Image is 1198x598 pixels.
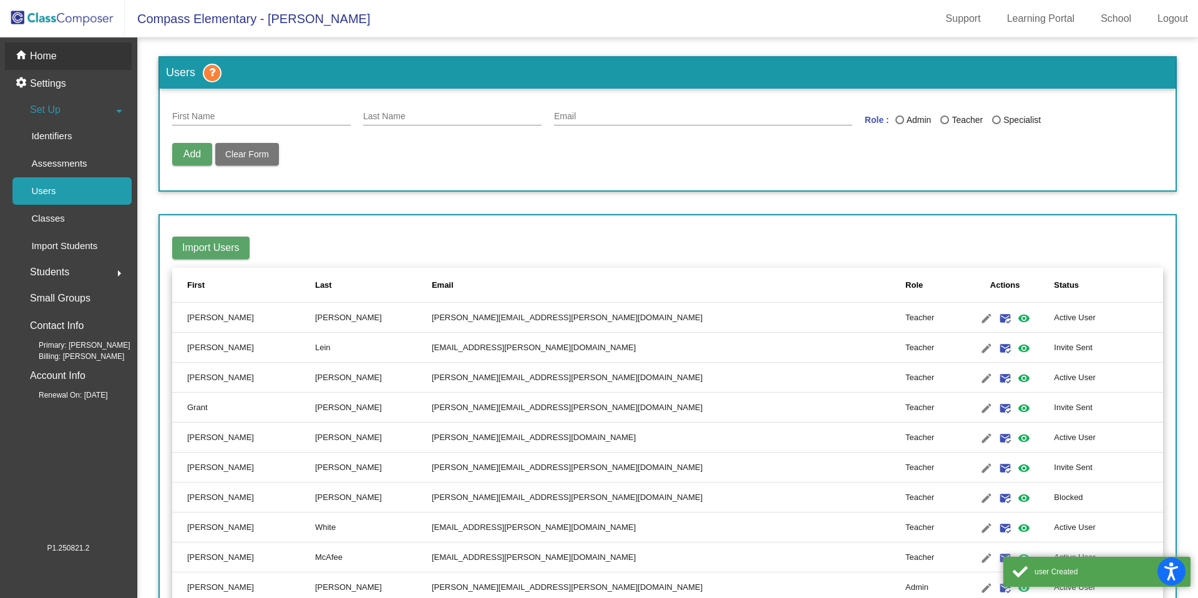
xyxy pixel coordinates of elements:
[1035,566,1181,577] div: user Created
[432,483,905,512] td: [PERSON_NAME][EMAIL_ADDRESS][PERSON_NAME][DOMAIN_NAME]
[172,483,315,512] td: [PERSON_NAME]
[30,263,69,281] span: Students
[936,9,991,29] a: Support
[315,423,432,453] td: [PERSON_NAME]
[997,9,1085,29] a: Learning Portal
[432,393,905,423] td: [PERSON_NAME][EMAIL_ADDRESS][PERSON_NAME][DOMAIN_NAME]
[1054,453,1163,483] td: Invite Sent
[979,311,994,326] mat-icon: edit
[998,401,1013,416] mat-icon: mark_email_read
[1054,363,1163,393] td: Active User
[1054,512,1163,542] td: Active User
[1091,9,1141,29] a: School
[998,371,1013,386] mat-icon: mark_email_read
[432,363,905,393] td: [PERSON_NAME][EMAIL_ADDRESS][PERSON_NAME][DOMAIN_NAME]
[905,512,956,542] td: Teacher
[1054,542,1163,572] td: Active User
[905,279,923,292] div: Role
[187,279,205,292] div: First
[30,367,85,385] p: Account Info
[19,351,124,362] span: Billing: [PERSON_NAME]
[956,268,1054,303] th: Actions
[1016,311,1031,326] mat-icon: visibility
[979,341,994,356] mat-icon: edit
[979,431,994,446] mat-icon: edit
[905,453,956,483] td: Teacher
[1016,581,1031,596] mat-icon: visibility
[172,453,315,483] td: [PERSON_NAME]
[172,423,315,453] td: [PERSON_NAME]
[31,238,97,253] p: Import Students
[315,279,332,292] div: Last
[949,114,983,127] div: Teacher
[172,333,315,363] td: [PERSON_NAME]
[998,341,1013,356] mat-icon: mark_email_read
[865,114,889,130] mat-label: Role :
[172,112,351,122] input: First Name
[31,184,56,199] p: Users
[172,512,315,542] td: [PERSON_NAME]
[1054,423,1163,453] td: Active User
[998,551,1013,566] mat-icon: mark_email_read
[172,303,315,333] td: [PERSON_NAME]
[905,333,956,363] td: Teacher
[30,101,61,119] span: Set Up
[905,363,956,393] td: Teacher
[315,393,432,423] td: [PERSON_NAME]
[1016,401,1031,416] mat-icon: visibility
[1016,341,1031,356] mat-icon: visibility
[979,521,994,536] mat-icon: edit
[112,266,127,281] mat-icon: arrow_right
[315,279,432,292] div: Last
[979,371,994,386] mat-icon: edit
[998,461,1013,476] mat-icon: mark_email_read
[1016,461,1031,476] mat-icon: visibility
[1147,9,1198,29] a: Logout
[1054,333,1163,363] td: Invite Sent
[998,581,1013,596] mat-icon: mark_email_read
[315,363,432,393] td: [PERSON_NAME]
[172,363,315,393] td: [PERSON_NAME]
[998,491,1013,506] mat-icon: mark_email_read
[125,9,370,29] span: Compass Elementary - [PERSON_NAME]
[315,303,432,333] td: [PERSON_NAME]
[187,279,315,292] div: First
[172,237,250,259] button: Import Users
[905,542,956,572] td: Teacher
[1054,303,1163,333] td: Active User
[315,483,432,512] td: [PERSON_NAME]
[905,393,956,423] td: Teacher
[15,76,30,91] mat-icon: settings
[1016,551,1031,566] mat-icon: visibility
[172,542,315,572] td: [PERSON_NAME]
[1054,393,1163,423] td: Invite Sent
[1054,279,1148,292] div: Status
[979,581,994,596] mat-icon: edit
[315,453,432,483] td: [PERSON_NAME]
[905,483,956,512] td: Teacher
[432,303,905,333] td: [PERSON_NAME][EMAIL_ADDRESS][PERSON_NAME][DOMAIN_NAME]
[432,512,905,542] td: [EMAIL_ADDRESS][PERSON_NAME][DOMAIN_NAME]
[432,453,905,483] td: [PERSON_NAME][EMAIL_ADDRESS][PERSON_NAME][DOMAIN_NAME]
[905,279,956,292] div: Role
[1001,114,1041,127] div: Specialist
[1016,431,1031,446] mat-icon: visibility
[432,333,905,363] td: [EMAIL_ADDRESS][PERSON_NAME][DOMAIN_NAME]
[905,303,956,333] td: Teacher
[1016,491,1031,506] mat-icon: visibility
[895,114,1050,130] mat-radio-group: Last Name
[998,311,1013,326] mat-icon: mark_email_read
[19,390,107,401] span: Renewal On: [DATE]
[182,242,240,253] span: Import Users
[432,279,905,292] div: Email
[19,340,130,351] span: Primary: [PERSON_NAME]
[998,521,1013,536] mat-icon: mark_email_read
[1016,521,1031,536] mat-icon: visibility
[432,279,454,292] div: Email
[160,57,1176,89] h3: Users
[1054,483,1163,512] td: Blocked
[904,114,932,127] div: Admin
[979,551,994,566] mat-icon: edit
[183,149,201,159] span: Add
[31,211,64,226] p: Classes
